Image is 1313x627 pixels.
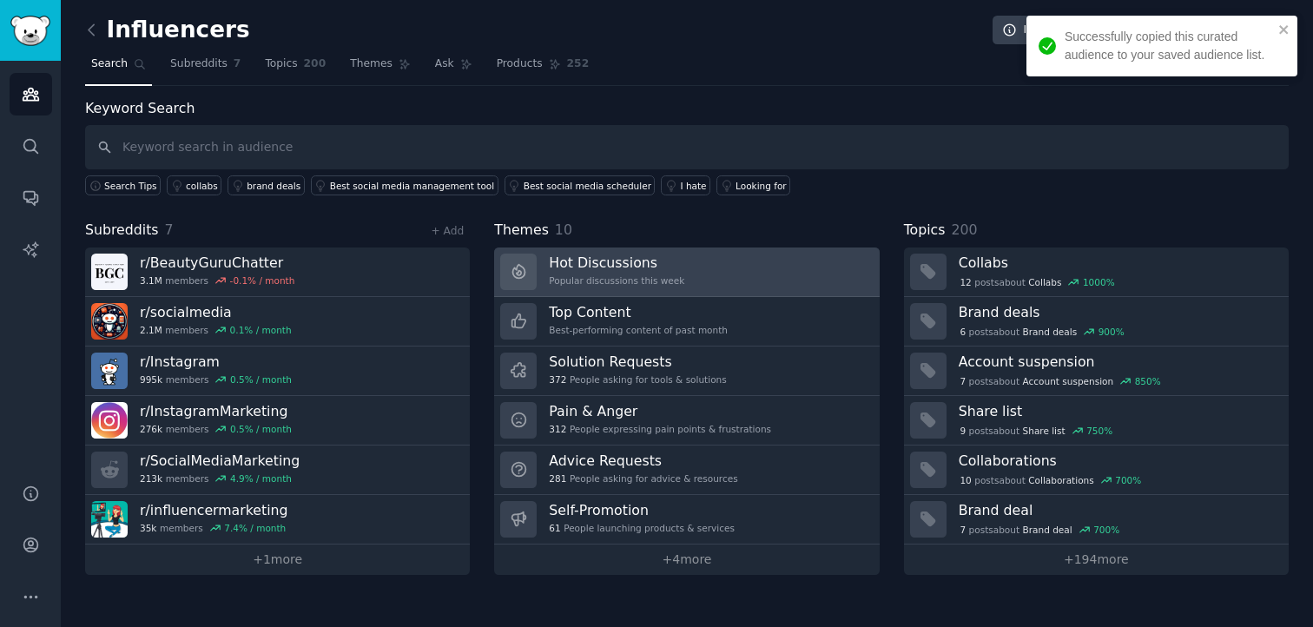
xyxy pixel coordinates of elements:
[494,495,879,544] a: Self-Promotion61People launching products & services
[1086,425,1112,437] div: 750 %
[140,373,292,386] div: members
[1115,474,1141,486] div: 700 %
[959,522,1121,538] div: post s about
[1083,276,1115,288] div: 1000 %
[960,474,971,486] span: 10
[1023,524,1072,536] span: Brand deal
[91,303,128,340] img: socialmedia
[330,180,494,192] div: Best social media management tool
[959,324,1126,340] div: post s about
[549,423,771,435] div: People expressing pain points & frustrations
[959,254,1277,272] h3: Collabs
[549,423,566,435] span: 312
[549,501,735,519] h3: Self-Promotion
[230,274,295,287] div: -0.1 % / month
[259,50,332,86] a: Topics200
[140,501,288,519] h3: r/ influencermarketing
[1099,326,1125,338] div: 900 %
[904,544,1289,575] a: +194more
[494,396,879,445] a: Pain & Anger312People expressing pain points & frustrations
[960,326,966,338] span: 6
[951,221,977,238] span: 200
[91,254,128,290] img: BeautyGuruChatter
[140,274,294,287] div: members
[85,220,159,241] span: Subreddits
[85,175,161,195] button: Search Tips
[549,254,684,272] h3: Hot Discussions
[140,472,162,485] span: 213k
[904,220,946,241] span: Topics
[505,175,656,195] a: Best social media scheduler
[234,56,241,72] span: 7
[1093,524,1119,536] div: 700 %
[494,297,879,346] a: Top ContentBest-performing content of past month
[680,180,706,192] div: I hate
[140,522,156,534] span: 35k
[1023,326,1078,338] span: Brand deals
[140,472,300,485] div: members
[1278,23,1290,36] button: close
[85,297,470,346] a: r/socialmedia2.1Mmembers0.1% / month
[959,373,1163,389] div: post s about
[549,522,735,534] div: People launching products & services
[736,180,787,192] div: Looking for
[716,175,790,195] a: Looking for
[140,324,162,336] span: 2.1M
[85,50,152,86] a: Search
[85,396,470,445] a: r/InstagramMarketing276kmembers0.5% / month
[431,225,464,237] a: + Add
[549,303,728,321] h3: Top Content
[494,544,879,575] a: +4more
[959,353,1277,371] h3: Account suspension
[959,402,1277,420] h3: Share list
[549,402,771,420] h3: Pain & Anger
[494,346,879,396] a: Solution Requests372People asking for tools & solutions
[85,346,470,396] a: r/Instagram995kmembers0.5% / month
[435,56,454,72] span: Ask
[85,16,250,44] h2: Influencers
[230,423,292,435] div: 0.5 % / month
[959,452,1277,470] h3: Collaborations
[1028,474,1093,486] span: Collaborations
[91,56,128,72] span: Search
[904,445,1289,495] a: Collaborations10postsaboutCollaborations700%
[311,175,498,195] a: Best social media management tool
[140,254,294,272] h3: r/ BeautyGuruChatter
[904,495,1289,544] a: Brand deal7postsaboutBrand deal700%
[85,445,470,495] a: r/SocialMediaMarketing213kmembers4.9% / month
[491,50,595,86] a: Products252
[549,274,684,287] div: Popular discussions this week
[1028,276,1061,288] span: Collabs
[85,100,195,116] label: Keyword Search
[350,56,393,72] span: Themes
[224,522,286,534] div: 7.4 % / month
[960,276,971,288] span: 12
[959,501,1277,519] h3: Brand deal
[165,221,174,238] span: 7
[265,56,297,72] span: Topics
[91,402,128,439] img: InstagramMarketing
[567,56,590,72] span: 252
[549,373,566,386] span: 372
[140,324,292,336] div: members
[91,353,128,389] img: Instagram
[959,274,1117,290] div: post s about
[10,16,50,46] img: GummySearch logo
[904,297,1289,346] a: Brand deals6postsaboutBrand deals900%
[170,56,228,72] span: Subreddits
[959,472,1143,488] div: post s about
[91,501,128,538] img: influencermarketing
[549,452,737,470] h3: Advice Requests
[904,346,1289,396] a: Account suspension7postsaboutAccount suspension850%
[85,495,470,544] a: r/influencermarketing35kmembers7.4% / month
[85,544,470,575] a: +1more
[140,423,162,435] span: 276k
[104,180,157,192] span: Search Tips
[85,125,1289,169] input: Keyword search in audience
[959,423,1114,439] div: post s about
[904,247,1289,297] a: Collabs12postsaboutCollabs1000%
[164,50,247,86] a: Subreddits7
[230,324,292,336] div: 0.1 % / month
[140,353,292,371] h3: r/ Instagram
[494,445,879,495] a: Advice Requests281People asking for advice & resources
